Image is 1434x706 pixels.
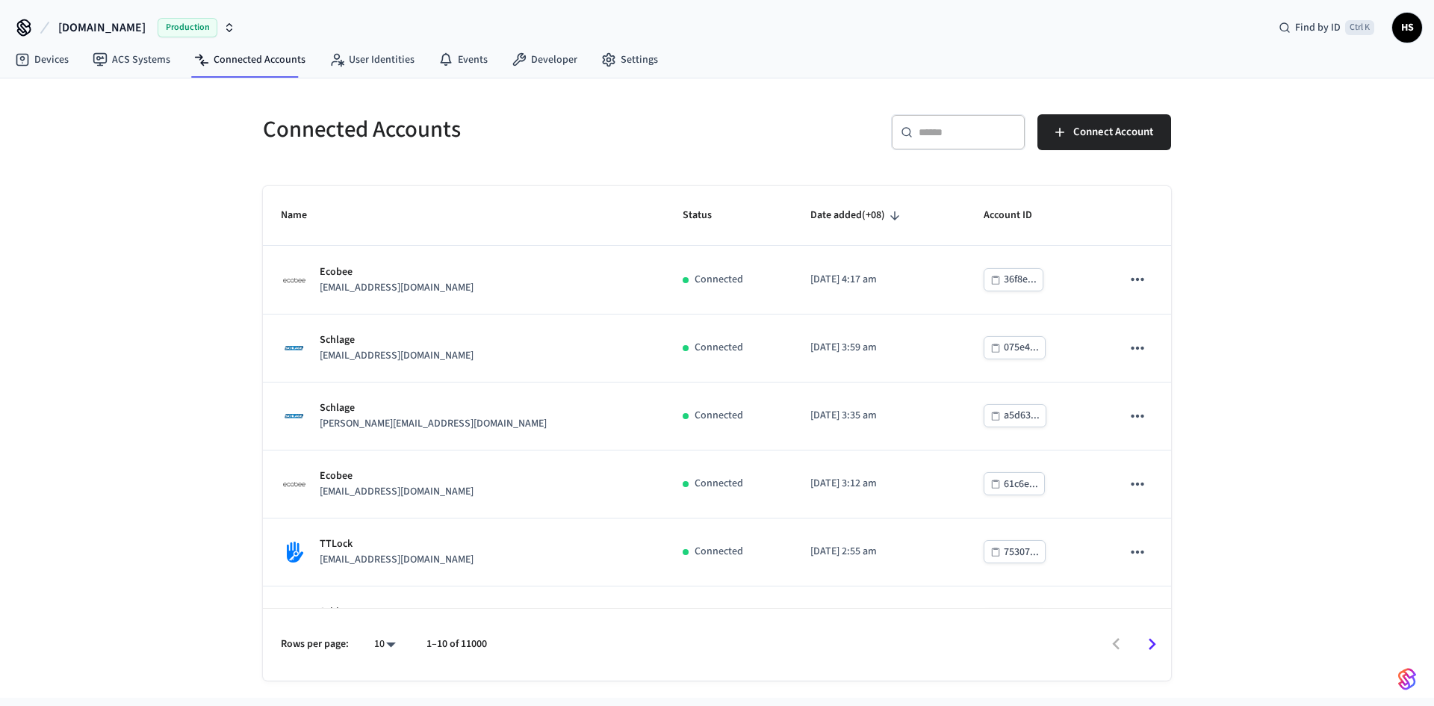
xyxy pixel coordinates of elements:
div: 10 [367,634,403,655]
p: [EMAIL_ADDRESS][DOMAIN_NAME] [320,484,474,500]
img: Schlage Logo, Square [281,335,308,362]
span: Status [683,204,731,227]
span: Connect Account [1073,123,1153,142]
button: HS [1392,13,1422,43]
span: HS [1394,14,1421,41]
p: [DATE] 3:59 am [810,340,948,356]
img: Schlage Logo, Square [281,403,308,430]
a: Developer [500,46,589,73]
span: Ctrl K [1345,20,1374,35]
p: Schlage [320,604,474,620]
span: Find by ID [1295,20,1341,35]
button: 075e4... [984,336,1046,359]
p: [DATE] 2:55 am [810,544,948,560]
span: Date added(+08) [810,204,904,227]
p: 1–10 of 11000 [426,637,487,652]
span: Name [281,204,326,227]
p: Ecobee [320,468,474,484]
div: 75307... [1004,543,1039,562]
button: Go to next page [1135,627,1170,662]
div: 61c6e... [1004,475,1038,494]
p: Schlage [320,400,547,416]
p: [DATE] 3:35 am [810,408,948,424]
p: Schlage [320,332,474,348]
p: [EMAIL_ADDRESS][DOMAIN_NAME] [320,348,474,364]
p: [EMAIL_ADDRESS][DOMAIN_NAME] [320,280,474,296]
p: [DATE] 3:12 am [810,476,948,492]
a: Events [426,46,500,73]
a: Connected Accounts [182,46,317,73]
p: Connected [695,476,743,492]
span: [DOMAIN_NAME] [58,19,146,37]
button: Connect Account [1037,114,1171,150]
p: Ecobee [320,264,474,280]
a: ACS Systems [81,46,182,73]
div: 075e4... [1004,338,1039,357]
p: [PERSON_NAME][EMAIL_ADDRESS][DOMAIN_NAME] [320,416,547,432]
p: Rows per page: [281,637,349,652]
img: ecobee_logo_square [281,471,308,498]
p: TTLock [320,536,474,552]
p: [DATE] 4:17 am [810,272,948,288]
p: Connected [695,272,743,288]
button: 36f8e... [984,268,1043,291]
span: Production [158,18,217,37]
a: Settings [589,46,670,73]
img: TTLock Logo, Square [281,539,308,566]
span: Account ID [984,204,1052,227]
button: 61c6e... [984,472,1045,495]
button: 75307... [984,540,1046,563]
div: a5d63... [1004,406,1040,425]
a: Devices [3,46,81,73]
button: a5d63... [984,404,1046,427]
img: SeamLogoGradient.69752ec5.svg [1398,667,1416,691]
p: [EMAIL_ADDRESS][DOMAIN_NAME] [320,552,474,568]
div: 36f8e... [1004,270,1037,289]
div: Find by IDCtrl K [1267,14,1386,41]
p: Connected [695,340,743,356]
h5: Connected Accounts [263,114,708,145]
p: Connected [695,544,743,560]
p: Connected [695,408,743,424]
img: Schlage Logo, Square [281,607,308,634]
a: User Identities [317,46,426,73]
img: ecobee_logo_square [281,267,308,294]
